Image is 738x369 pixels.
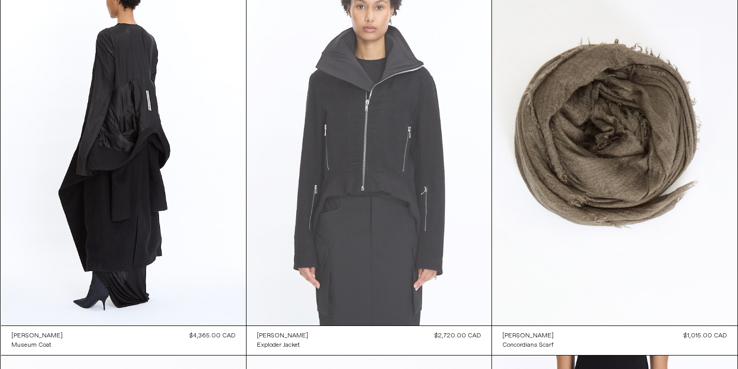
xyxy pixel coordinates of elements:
[502,332,554,340] div: [PERSON_NAME]
[257,341,300,350] div: Exploder Jacket
[11,340,63,350] a: Museum Coat
[11,331,63,340] a: [PERSON_NAME]
[684,331,727,340] div: $1,015.00 CAD
[257,331,308,340] a: [PERSON_NAME]
[502,341,554,350] div: Concordians Scarf
[435,331,481,340] div: $2,720.00 CAD
[190,331,236,340] div: $4,365.00 CAD
[257,332,308,340] div: [PERSON_NAME]
[11,341,51,350] div: Museum Coat
[257,340,308,350] a: Exploder Jacket
[11,332,63,340] div: [PERSON_NAME]
[502,340,554,350] a: Concordians Scarf
[502,331,554,340] a: [PERSON_NAME]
